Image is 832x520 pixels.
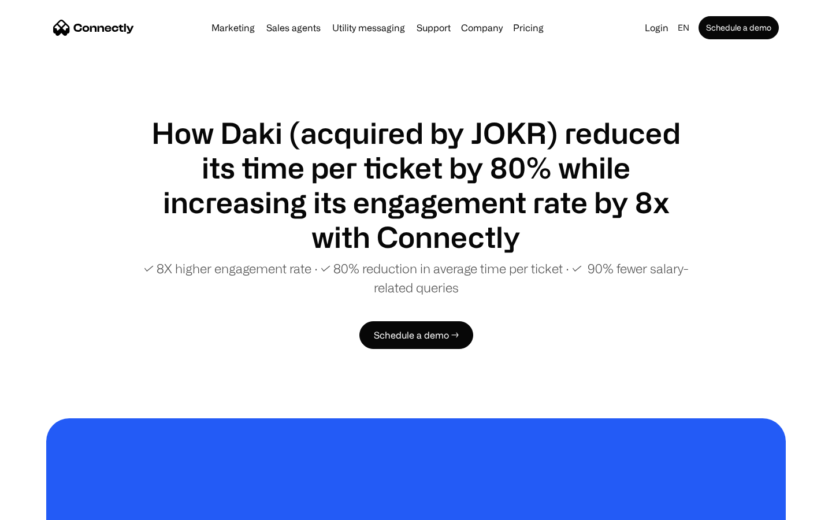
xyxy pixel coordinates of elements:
[699,16,779,39] a: Schedule a demo
[359,321,473,349] a: Schedule a demo →
[139,116,693,254] h1: How Daki (acquired by JOKR) reduced its time per ticket by 80% while increasing its engagement ra...
[262,23,325,32] a: Sales agents
[640,20,673,36] a: Login
[461,20,503,36] div: Company
[412,23,455,32] a: Support
[139,259,693,297] p: ✓ 8X higher engagement rate ∙ ✓ 80% reduction in average time per ticket ∙ ✓ 90% fewer salary-rel...
[328,23,410,32] a: Utility messaging
[678,20,689,36] div: en
[12,499,69,516] aside: Language selected: English
[673,20,696,36] div: en
[207,23,259,32] a: Marketing
[23,500,69,516] ul: Language list
[508,23,548,32] a: Pricing
[53,19,134,36] a: home
[458,20,506,36] div: Company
